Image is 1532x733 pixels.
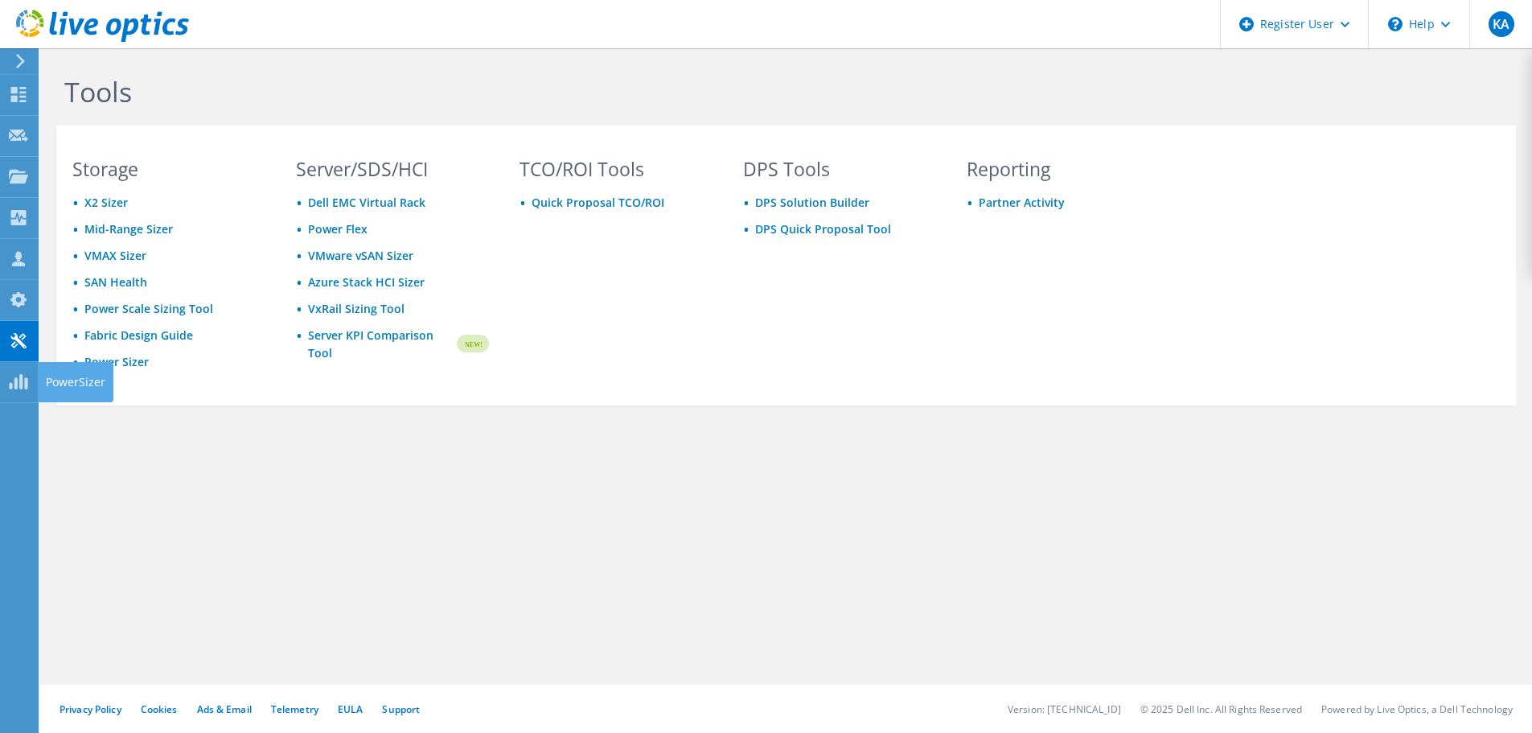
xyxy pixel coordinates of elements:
[296,160,489,178] h3: Server/SDS/HCI
[84,274,147,290] a: SAN Health
[308,274,425,290] a: Azure Stack HCI Sizer
[271,702,318,716] a: Telemetry
[38,362,113,402] div: PowerSizer
[72,160,265,178] h3: Storage
[84,327,193,343] a: Fabric Design Guide
[979,195,1065,210] a: Partner Activity
[382,702,420,716] a: Support
[308,221,368,237] a: Power Flex
[338,702,363,716] a: EULA
[308,327,454,362] a: Server KPI Comparison Tool
[84,301,213,316] a: Power Scale Sizing Tool
[1489,11,1514,37] span: KA
[1321,702,1513,716] li: Powered by Live Optics, a Dell Technology
[84,248,146,263] a: VMAX Sizer
[308,301,405,316] a: VxRail Sizing Tool
[308,195,425,210] a: Dell EMC Virtual Rack
[520,160,713,178] h3: TCO/ROI Tools
[755,221,891,237] a: DPS Quick Proposal Tool
[60,702,121,716] a: Privacy Policy
[308,248,413,263] a: VMware vSAN Sizer
[141,702,178,716] a: Cookies
[64,75,1150,109] h1: Tools
[84,354,149,369] a: Power Sizer
[197,702,252,716] a: Ads & Email
[1008,702,1121,716] li: Version: [TECHNICAL_ID]
[967,160,1160,178] h3: Reporting
[755,195,869,210] a: DPS Solution Builder
[532,195,664,210] a: Quick Proposal TCO/ROI
[743,160,936,178] h3: DPS Tools
[1388,17,1403,31] svg: \n
[84,221,173,237] a: Mid-Range Sizer
[84,195,128,210] a: X2 Sizer
[1140,702,1302,716] li: © 2025 Dell Inc. All Rights Reserved
[454,325,489,363] img: new-badge.svg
